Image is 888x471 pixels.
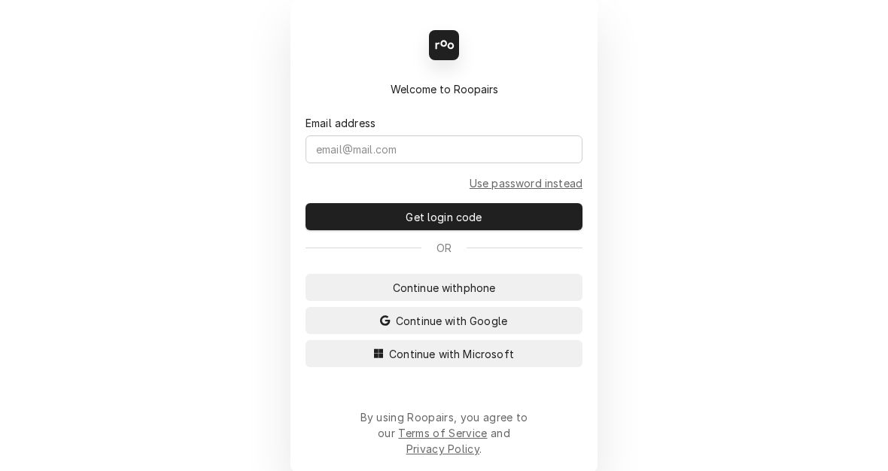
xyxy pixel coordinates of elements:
[360,409,528,457] div: By using Roopairs, you agree to our and .
[306,274,582,301] button: Continue withphone
[386,346,517,362] span: Continue with Microsoft
[393,313,510,329] span: Continue with Google
[406,442,479,455] a: Privacy Policy
[306,115,376,131] label: Email address
[398,427,487,439] a: Terms of Service
[306,135,582,163] input: email@mail.com
[306,81,582,97] div: Welcome to Roopairs
[470,175,582,191] a: Go to Email and password form
[306,203,582,230] button: Get login code
[306,307,582,334] button: Continue with Google
[306,240,582,256] div: Or
[390,280,499,296] span: Continue with phone
[403,209,485,225] span: Get login code
[306,340,582,367] button: Continue with Microsoft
